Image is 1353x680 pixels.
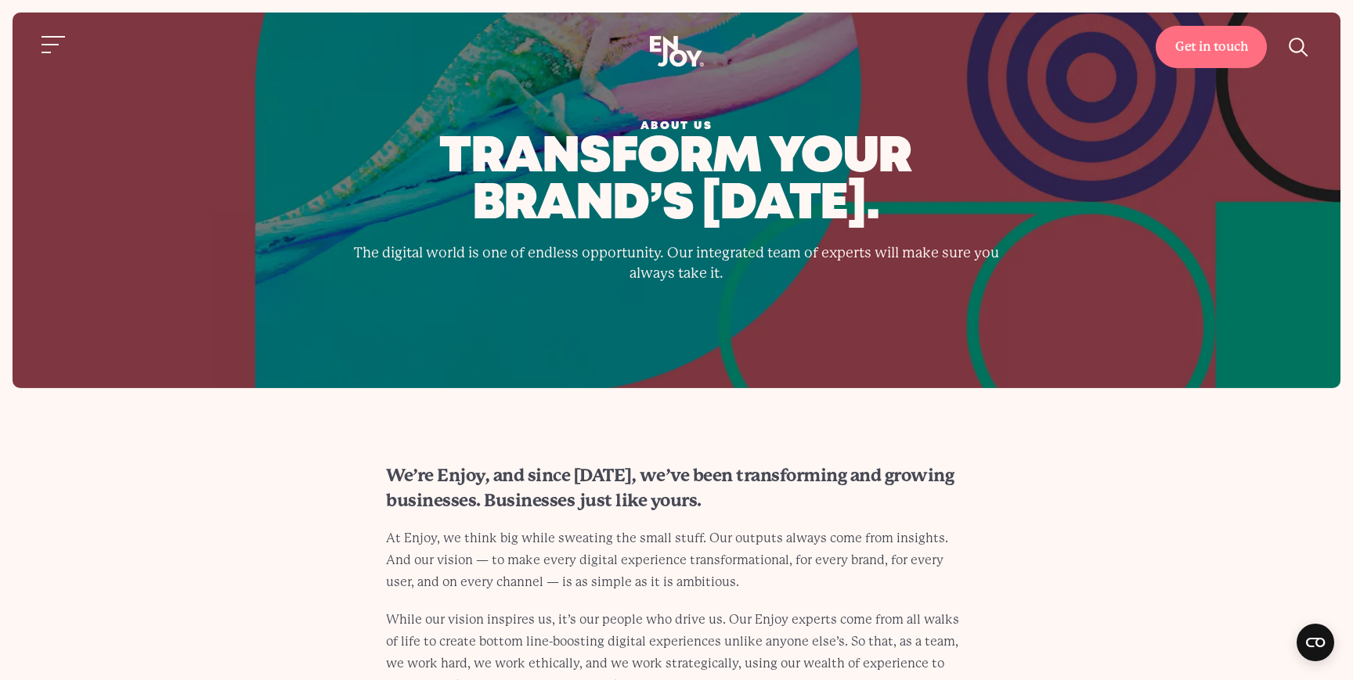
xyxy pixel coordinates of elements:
a: Get in touch [1156,26,1267,68]
p: At Enjoy, we think big while sweating the small stuff. Our outputs always come from insights. And... [386,527,967,593]
h1: transform your brand’s [DATE]. [344,135,1007,228]
button: Site search [1283,31,1315,63]
button: Site navigation [38,28,70,61]
h2: We’re Enjoy, and since [DATE], we’ve been transforming and growing businesses. Businesses just li... [386,463,967,513]
p: The digital world is one of endless opportunity. Our integrated team of experts will make sure yo... [346,243,1007,283]
div: About us [346,117,1007,135]
button: Open CMP widget [1297,624,1334,661]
